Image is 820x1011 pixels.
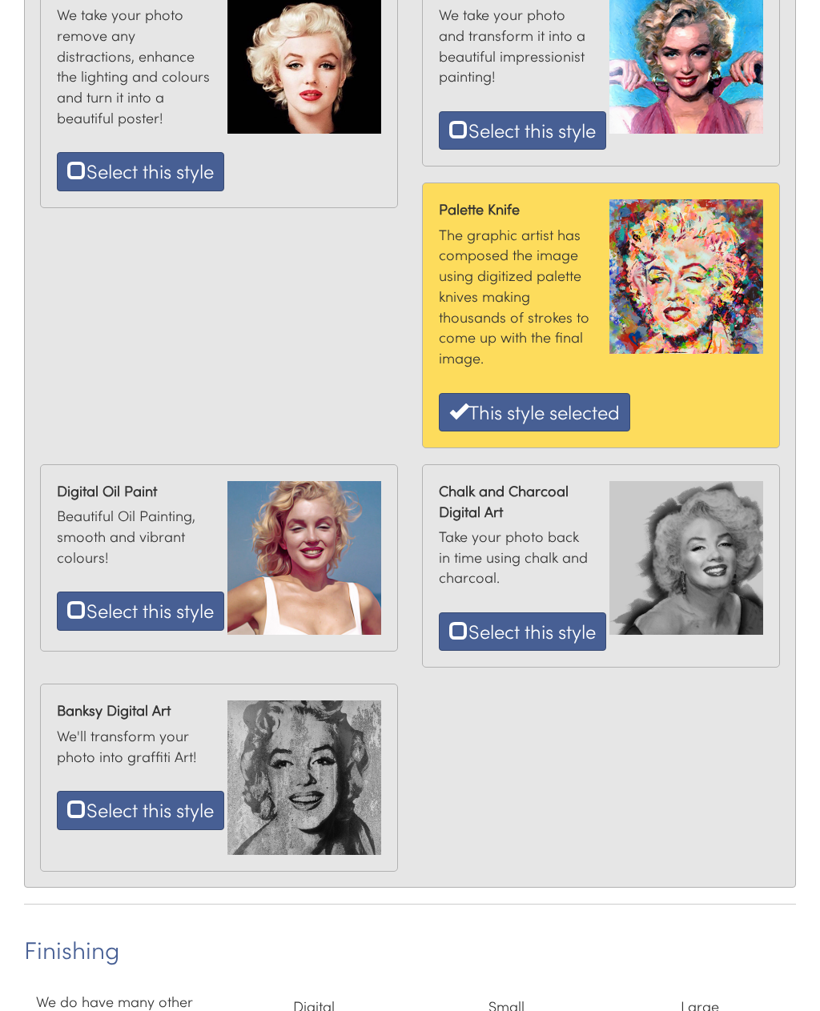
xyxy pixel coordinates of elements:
[57,152,224,191] button: Select this style
[227,700,382,855] img: mono canvas
[439,199,593,220] strong: Palette Knife
[57,791,224,829] button: Select this style
[227,481,382,636] img: mono canvas
[439,393,630,431] button: This style selected
[57,481,211,502] strong: Digital Oil Paint
[431,473,601,660] div: Take your photo back in time using chalk and charcoal.
[609,481,764,636] img: mono canvas
[439,111,606,150] button: Select this style
[439,612,606,651] button: Select this style
[49,692,219,837] div: We'll transform your photo into graffiti Art!
[439,481,593,522] strong: Chalk and Charcoal Digital Art
[49,473,219,639] div: Beautiful Oil Painting, smooth and vibrant colours!
[609,199,764,354] img: mono canvas
[57,592,224,630] button: Select this style
[57,700,211,721] strong: Banksy Digital Art
[24,937,796,963] h2: Finishing
[431,191,601,439] div: The graphic artist has composed the image using digitized palette knives making thousands of stro...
